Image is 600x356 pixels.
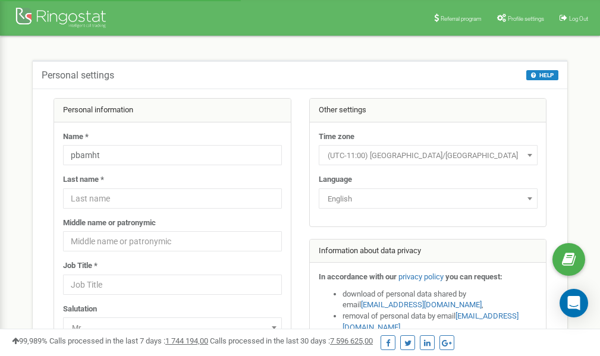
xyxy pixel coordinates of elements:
span: Log Out [569,15,588,22]
u: 7 596 625,00 [330,336,373,345]
span: Mr. [63,317,282,338]
input: Last name [63,188,282,209]
span: Profile settings [508,15,544,22]
input: Name [63,145,282,165]
u: 1 744 194,00 [165,336,208,345]
strong: In accordance with our [319,272,397,281]
label: Last name * [63,174,104,185]
div: Personal information [54,99,291,122]
strong: you can request: [445,272,502,281]
button: HELP [526,70,558,80]
label: Middle name or patronymic [63,218,156,229]
label: Name * [63,131,89,143]
h5: Personal settings [42,70,114,81]
input: Job Title [63,275,282,295]
span: (UTC-11:00) Pacific/Midway [319,145,538,165]
label: Language [319,174,352,185]
a: privacy policy [398,272,444,281]
span: Mr. [67,320,278,336]
span: Referral program [441,15,482,22]
div: Other settings [310,99,546,122]
span: (UTC-11:00) Pacific/Midway [323,147,533,164]
span: 99,989% [12,336,48,345]
div: Information about data privacy [310,240,546,263]
div: Open Intercom Messenger [560,289,588,317]
li: removal of personal data by email , [343,311,538,333]
label: Salutation [63,304,97,315]
span: English [319,188,538,209]
input: Middle name or patronymic [63,231,282,251]
label: Job Title * [63,260,98,272]
li: download of personal data shared by email , [343,289,538,311]
span: Calls processed in the last 7 days : [49,336,208,345]
label: Time zone [319,131,354,143]
span: Calls processed in the last 30 days : [210,336,373,345]
span: English [323,191,533,207]
a: [EMAIL_ADDRESS][DOMAIN_NAME] [361,300,482,309]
